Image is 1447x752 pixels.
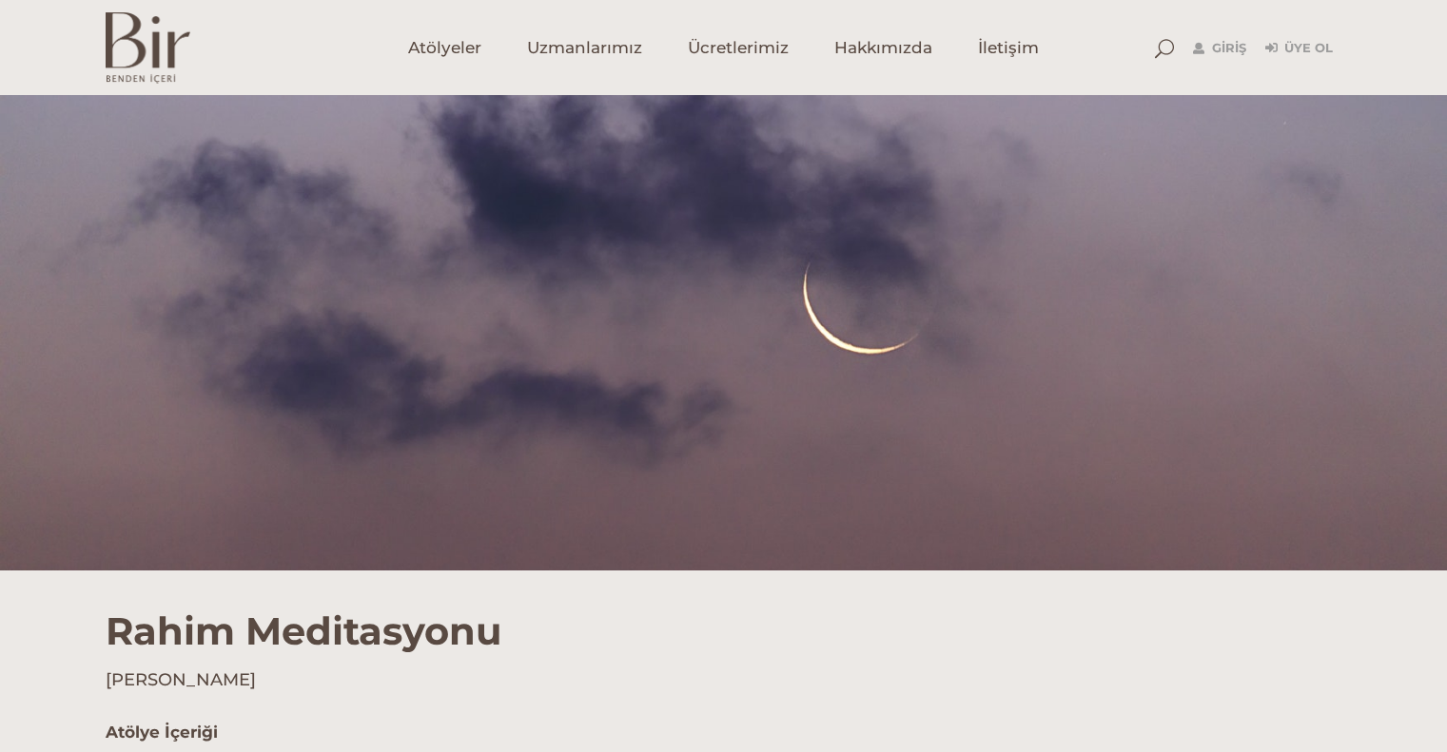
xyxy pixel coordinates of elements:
[106,721,710,745] h5: Atölye İçeriği
[834,37,932,59] span: Hakkımızda
[527,37,642,59] span: Uzmanlarımız
[688,37,789,59] span: Ücretlerimiz
[106,570,1342,654] h1: Rahim Meditasyonu
[978,37,1039,59] span: İletişim
[106,668,1342,692] h4: [PERSON_NAME]
[1193,37,1246,60] a: Giriş
[408,37,481,59] span: Atölyeler
[1265,37,1333,60] a: Üye Ol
